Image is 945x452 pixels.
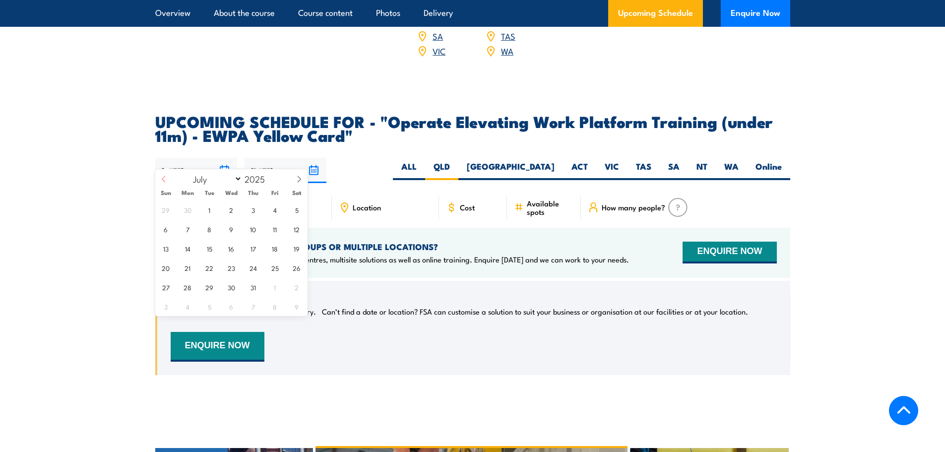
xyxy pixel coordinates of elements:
span: July 16, 2025 [222,239,241,258]
span: July 2, 2025 [222,200,241,219]
span: July 29, 2025 [200,277,219,297]
h2: UPCOMING SCHEDULE FOR - "Operate Elevating Work Platform Training (under 11m) - EWPA Yellow Card" [155,114,790,142]
input: From date [155,158,237,183]
span: July 13, 2025 [156,239,176,258]
span: July 5, 2025 [287,200,307,219]
span: August 4, 2025 [178,297,197,316]
label: [GEOGRAPHIC_DATA] [458,161,563,180]
label: SA [660,161,688,180]
label: ALL [393,161,425,180]
label: VIC [596,161,628,180]
label: ACT [563,161,596,180]
span: Fri [264,190,286,196]
span: July 27, 2025 [156,277,176,297]
a: WA [501,45,513,57]
a: VIC [433,45,445,57]
span: July 26, 2025 [287,258,307,277]
span: August 8, 2025 [265,297,285,316]
label: TAS [628,161,660,180]
a: SA [433,30,443,42]
span: July 7, 2025 [178,219,197,239]
span: July 22, 2025 [200,258,219,277]
span: August 2, 2025 [287,277,307,297]
label: NT [688,161,716,180]
span: July 28, 2025 [178,277,197,297]
span: July 23, 2025 [222,258,241,277]
span: Location [353,203,381,211]
span: Sat [286,190,308,196]
span: How many people? [602,203,665,211]
span: July 21, 2025 [178,258,197,277]
span: July 12, 2025 [287,219,307,239]
label: QLD [425,161,458,180]
span: July 25, 2025 [265,258,285,277]
span: July 14, 2025 [178,239,197,258]
label: Online [747,161,790,180]
span: Available spots [527,199,574,216]
span: July 19, 2025 [287,239,307,258]
span: July 8, 2025 [200,219,219,239]
span: July 20, 2025 [156,258,176,277]
input: To date [245,158,326,183]
span: Sun [155,190,177,196]
span: Wed [220,190,242,196]
span: July 4, 2025 [265,200,285,219]
span: August 3, 2025 [156,297,176,316]
span: Tue [198,190,220,196]
span: July 15, 2025 [200,239,219,258]
span: July 30, 2025 [222,277,241,297]
span: July 3, 2025 [244,200,263,219]
label: WA [716,161,747,180]
span: July 6, 2025 [156,219,176,239]
p: Can’t find a date or location? FSA can customise a solution to suit your business or organisation... [322,307,748,317]
span: July 24, 2025 [244,258,263,277]
span: June 29, 2025 [156,200,176,219]
span: Thu [242,190,264,196]
span: August 9, 2025 [287,297,307,316]
span: Mon [177,190,198,196]
span: Cost [460,203,475,211]
span: August 5, 2025 [200,297,219,316]
span: July 9, 2025 [222,219,241,239]
p: We offer onsite training, training at our centres, multisite solutions as well as online training... [171,255,629,264]
a: TAS [501,30,515,42]
span: July 10, 2025 [244,219,263,239]
button: ENQUIRE NOW [171,332,264,362]
span: July 11, 2025 [265,219,285,239]
span: July 17, 2025 [244,239,263,258]
span: June 30, 2025 [178,200,197,219]
span: August 1, 2025 [265,277,285,297]
span: July 31, 2025 [244,277,263,297]
select: Month [188,172,242,185]
input: Year [242,173,275,185]
button: ENQUIRE NOW [683,242,776,263]
span: August 6, 2025 [222,297,241,316]
h4: NEED TRAINING FOR LARGER GROUPS OR MULTIPLE LOCATIONS? [171,241,629,252]
span: August 7, 2025 [244,297,263,316]
span: July 1, 2025 [200,200,219,219]
span: July 18, 2025 [265,239,285,258]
